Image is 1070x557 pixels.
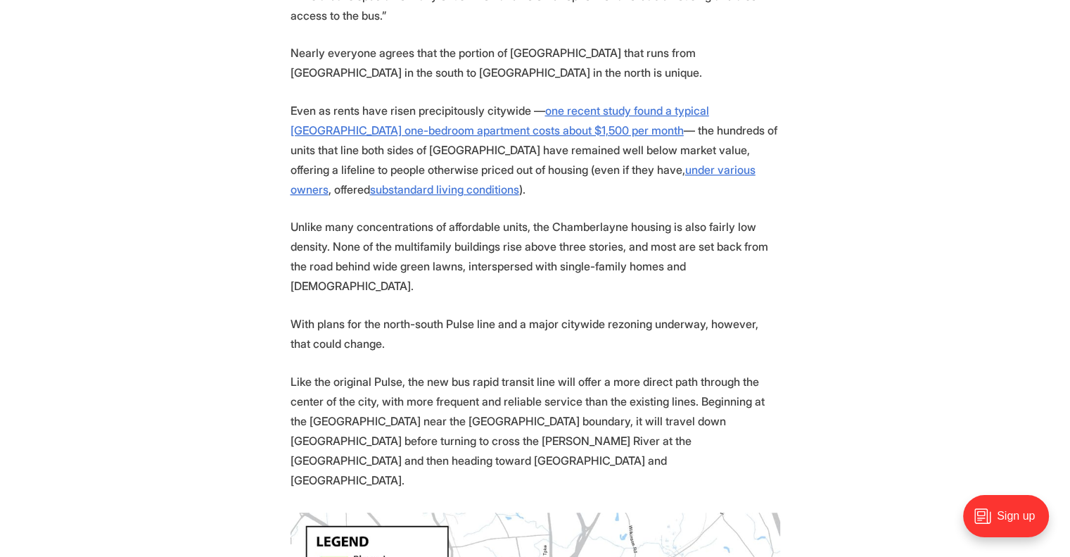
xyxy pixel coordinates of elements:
a: one recent study found a typical [GEOGRAPHIC_DATA] one-bedroom apartment costs about $1,500 per m... [291,104,709,137]
iframe: portal-trigger [951,488,1070,557]
p: Nearly everyone agrees that the portion of [GEOGRAPHIC_DATA] that runs from [GEOGRAPHIC_DATA] in ... [291,43,780,82]
p: Even as rents have risen precipitously citywide — — the hundreds of units that line both sides of... [291,101,780,199]
a: under various owners [291,163,756,196]
p: Like the original Pulse, the new bus rapid transit line will offer a more direct path through the... [291,372,780,490]
p: Unlike many concentrations of affordable units, the Chamberlayne housing is also fairly low densi... [291,217,780,296]
a: substandard living conditions [370,182,519,196]
p: With plans for the north-south Pulse line and a major citywide rezoning underway, however, that c... [291,314,780,353]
